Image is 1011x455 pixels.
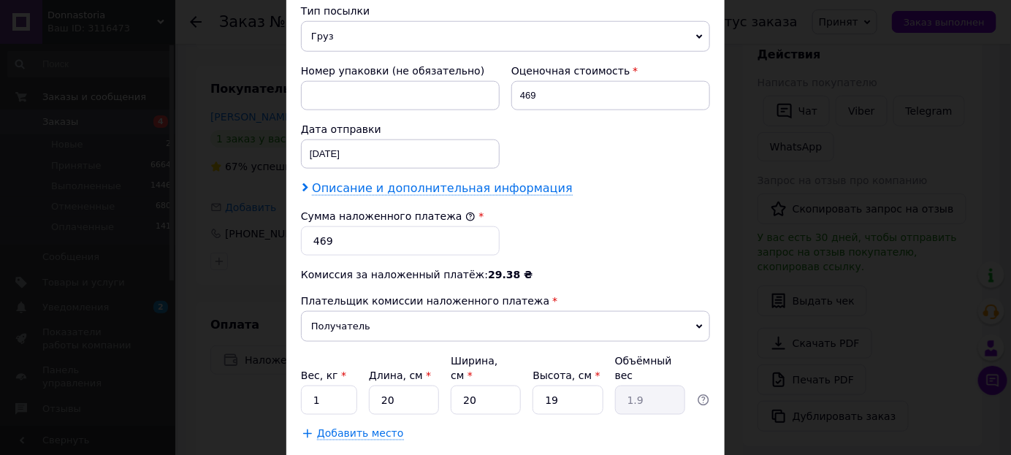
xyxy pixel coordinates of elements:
span: Тип посылки [301,5,370,17]
label: Вес, кг [301,370,346,381]
div: Дата отправки [301,122,500,137]
div: Номер упаковки (не обязательно) [301,64,500,78]
span: Груз [301,21,710,52]
span: Плательщик комиссии наложенного платежа [301,295,549,307]
span: 29.38 ₴ [488,269,533,280]
label: Длина, см [369,370,431,381]
div: Комиссия за наложенный платёж: [301,267,710,282]
span: Получатель [301,311,710,342]
label: Ширина, см [451,355,497,381]
div: Объёмный вес [615,353,685,383]
span: Описание и дополнительная информация [312,181,573,196]
div: Оценочная стоимость [511,64,710,78]
label: Сумма наложенного платежа [301,210,476,222]
label: Высота, см [533,370,600,381]
span: Добавить место [317,428,404,440]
